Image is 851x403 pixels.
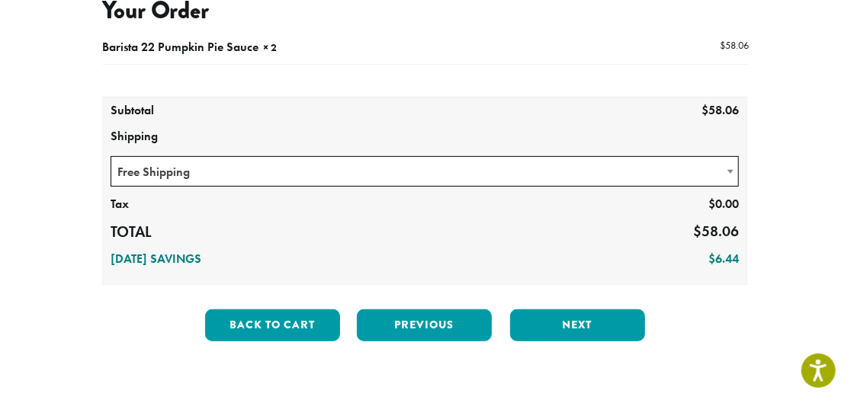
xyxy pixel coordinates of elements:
[357,309,492,341] button: Previous
[103,218,232,247] th: Total
[103,247,460,273] th: [DATE] Savings
[702,102,708,118] span: $
[111,156,739,187] span: Free Shipping
[702,102,739,118] bdi: 58.06
[708,251,739,267] bdi: 6.44
[103,98,232,124] th: Subtotal
[111,157,738,187] span: Free Shipping
[708,196,715,212] span: $
[103,124,747,150] th: Shipping
[205,309,340,341] button: Back to cart
[510,309,645,341] button: Next
[102,39,259,55] span: Barista 22 Pumpkin Pie Sauce
[708,196,739,212] bdi: 0.00
[693,222,739,241] bdi: 58.06
[103,192,232,218] th: Tax
[708,251,715,267] span: $
[720,39,749,52] bdi: 58.06
[720,39,725,52] span: $
[693,222,702,241] span: $
[263,40,277,54] strong: × 2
